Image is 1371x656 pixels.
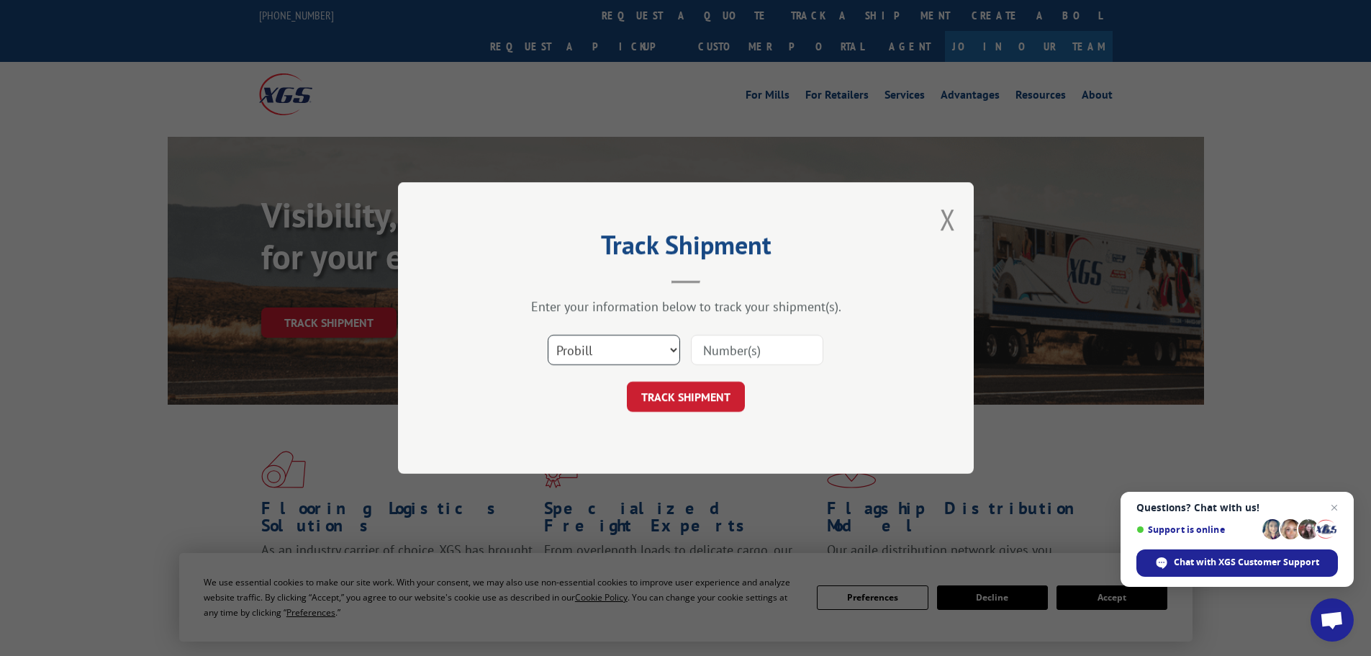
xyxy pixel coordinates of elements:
[1174,556,1319,569] span: Chat with XGS Customer Support
[1326,499,1343,516] span: Close chat
[691,335,823,365] input: Number(s)
[1136,549,1338,577] div: Chat with XGS Customer Support
[470,298,902,315] div: Enter your information below to track your shipment(s).
[940,200,956,238] button: Close modal
[470,235,902,262] h2: Track Shipment
[1136,524,1257,535] span: Support is online
[1136,502,1338,513] span: Questions? Chat with us!
[627,382,745,412] button: TRACK SHIPMENT
[1311,598,1354,642] div: Open chat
